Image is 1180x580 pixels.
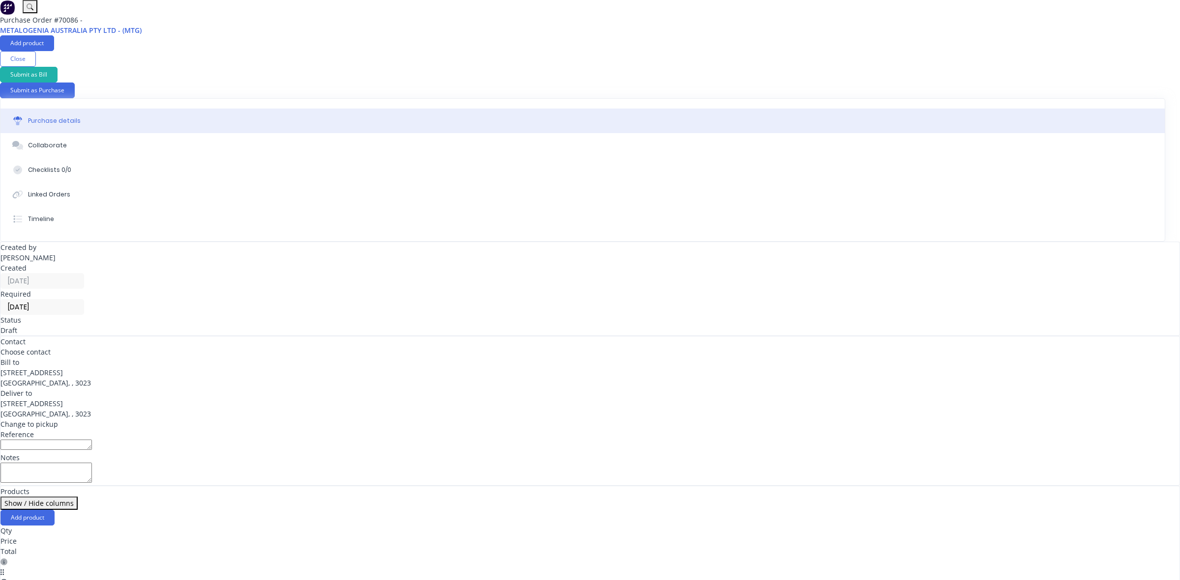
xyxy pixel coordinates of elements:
div: Purchase details [28,116,81,125]
div: Contact [0,336,1180,347]
div: [GEOGRAPHIC_DATA], , 3023 [0,409,1180,419]
div: Change to pickup [0,419,1180,429]
button: Checklists 0/0 [0,158,1165,182]
div: Deliver to [0,388,1180,398]
div: Status [0,315,1180,325]
div: Draft [0,325,1180,335]
div: Created by [0,242,1180,252]
div: Price [0,536,1180,546]
div: [STREET_ADDRESS] [0,367,1180,378]
div: Total [0,546,1180,556]
button: Linked Orders [0,182,1165,207]
div: Collaborate [28,141,67,150]
div: Linked Orders [28,190,70,199]
div: Notes [0,452,1180,463]
button: Add product [0,510,55,525]
button: Collaborate [0,133,1165,158]
div: [STREET_ADDRESS] [0,398,1180,409]
button: Show / Hide columns [0,497,78,510]
button: Timeline [0,207,1165,231]
div: Created [0,263,1180,273]
div: Required [0,289,1180,299]
button: Purchase details [0,109,1165,133]
div: Choose contact [0,347,1180,357]
div: Timeline [28,215,54,223]
div: Bill to [0,357,1180,367]
div: Products [0,486,1180,497]
div: Reference [0,429,1180,440]
div: Qty [0,525,1180,536]
div: [PERSON_NAME] [0,252,1180,263]
div: Checklists 0/0 [28,166,71,174]
div: [GEOGRAPHIC_DATA], , 3023 [0,378,1180,388]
